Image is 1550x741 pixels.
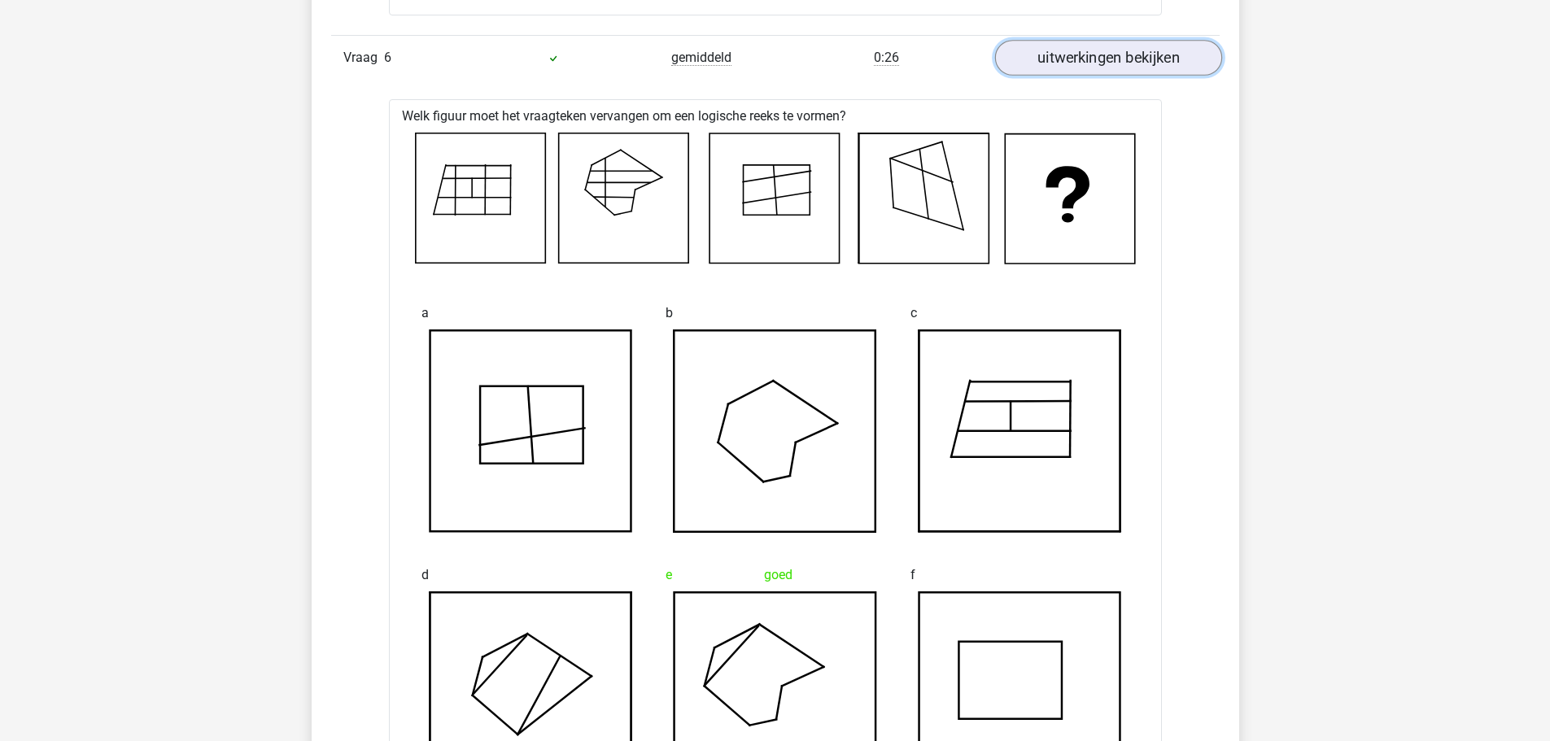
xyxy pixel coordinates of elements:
span: d [421,559,429,591]
span: Vraag [343,48,384,68]
div: goed [666,559,884,591]
a: uitwerkingen bekijken [994,40,1221,76]
span: a [421,297,429,329]
span: b [666,297,673,329]
span: e [666,559,672,591]
span: 0:26 [874,50,899,66]
span: c [910,297,917,329]
span: gemiddeld [671,50,731,66]
span: 6 [384,50,391,65]
span: f [910,559,915,591]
